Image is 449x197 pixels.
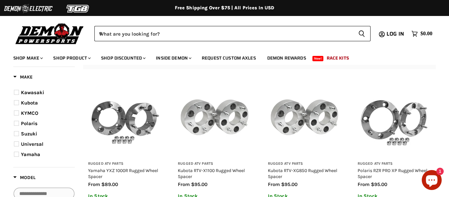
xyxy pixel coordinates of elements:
[8,49,431,65] ul: Main menu
[420,170,444,192] inbox-online-store-chat: Shopify online store chat
[408,29,436,39] a: $0.00
[88,161,161,166] h3: Rugged ATV Parts
[94,26,371,41] form: Product
[13,174,36,183] button: Filter by Model
[21,141,44,147] span: Universal
[387,30,404,38] span: Log in
[178,181,190,187] span: from
[268,181,280,187] span: from
[48,51,95,65] a: Shop Product
[3,2,53,15] img: Demon Electric Logo 2
[191,181,207,187] span: $95.00
[178,83,251,156] img: Kubota RTV-X1100 Rugged Wheel Spacer
[13,74,33,80] span: Make
[281,181,297,187] span: $95.00
[21,100,38,106] span: Kubota
[358,83,431,156] img: Polaris RZR PRO XP Rugged Wheel Spacer
[88,83,161,156] img: Yamaha YXZ 1000R Rugged Wheel Spacer
[8,51,47,65] a: Shop Make
[262,51,311,65] a: Demon Rewards
[21,131,37,137] span: Suzuki
[178,161,251,166] h3: Rugged ATV Parts
[371,181,387,187] span: $95.00
[358,161,431,166] h3: Rugged ATV Parts
[21,90,44,96] span: Kawasaki
[13,22,86,45] img: Demon Powersports
[178,168,245,179] a: Kubota RTV-X1100 Rugged Wheel Spacer
[13,74,33,82] button: Filter by Make
[268,161,341,166] h3: Rugged ATV Parts
[96,51,150,65] a: Shop Discounted
[21,151,40,157] span: Yamaha
[353,26,371,41] button: Search
[322,51,354,65] a: Race Kits
[13,175,36,180] span: Model
[197,51,261,65] a: Request Custom Axles
[94,26,353,41] input: When autocomplete results are available use up and down arrows to review and enter to select
[268,168,337,179] a: Kubota RTV-XG850 Rugged Wheel Spacer
[53,2,103,15] img: TGB Logo 2
[88,168,158,179] a: Yamaha YXZ 1000R Rugged Wheel Spacer
[384,31,408,37] a: Log in
[420,31,432,37] span: $0.00
[358,181,370,187] span: from
[358,168,427,179] a: Polaris RZR PRO XP Rugged Wheel Spacer
[101,181,118,187] span: $89.00
[268,83,341,156] img: Kubota RTV-XG850 Rugged Wheel Spacer
[312,56,324,61] span: New!
[151,51,195,65] a: Inside Demon
[21,110,38,116] span: KYMCO
[21,120,38,126] span: Polaris
[88,181,100,187] span: from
